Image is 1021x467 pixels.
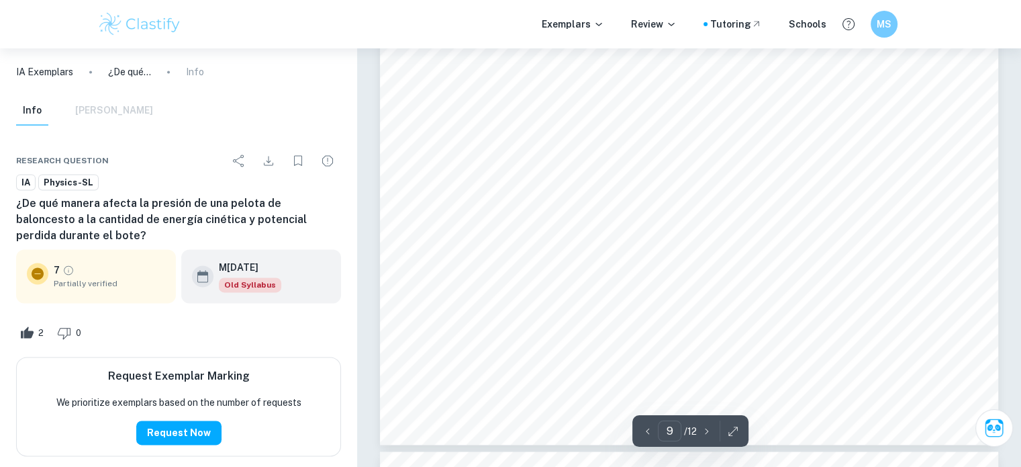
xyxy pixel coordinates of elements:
[631,17,677,32] p: Review
[17,176,35,189] span: IA
[255,147,282,174] div: Download
[837,13,860,36] button: Help and Feedback
[54,263,60,278] p: 7
[16,174,36,191] a: IA
[31,327,51,340] span: 2
[97,11,183,38] img: Clastify logo
[314,147,341,174] div: Report issue
[16,65,73,79] a: IA Exemplars
[975,409,1013,447] button: Ask Clai
[667,79,712,91] span: Figura 7
[219,278,281,292] span: Old Syllabus
[219,278,281,292] div: Starting from the May 2025 session, the Physics IA requirements have changed. It's OK to refer to...
[54,322,89,343] div: Dislike
[108,368,250,384] h6: Request Exemplar Marking
[16,196,341,244] h6: ¿De qué manera afecta la presión de una pelota de baloncesto a la cantidad de energía cinética y ...
[623,95,755,107] span: Gráfica de energía perdida
[136,421,222,445] button: Request Now
[38,174,99,191] a: Physics-SL
[62,264,75,276] a: Grade partially verified
[39,176,98,189] span: Physics-SL
[16,322,51,343] div: Like
[684,424,697,439] p: / 12
[710,17,762,32] a: Tutoring
[542,17,604,32] p: Exemplars
[219,260,271,275] h6: M[DATE]
[68,327,89,340] span: 0
[876,17,891,32] h6: MS
[186,65,204,79] p: Info
[16,155,109,167] span: Research question
[56,395,301,410] p: We prioritize exemplars based on the number of requests
[285,147,311,174] div: Bookmark
[108,65,151,79] p: ¿De qué manera afecta la presión de una pelota de baloncesto a la cantidad de energía cinética y ...
[226,147,252,174] div: Share
[789,17,826,32] a: Schools
[54,278,165,290] span: Partially verified
[452,39,619,59] span: Análisis de los datos
[871,11,897,38] button: MS
[16,96,48,126] button: Info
